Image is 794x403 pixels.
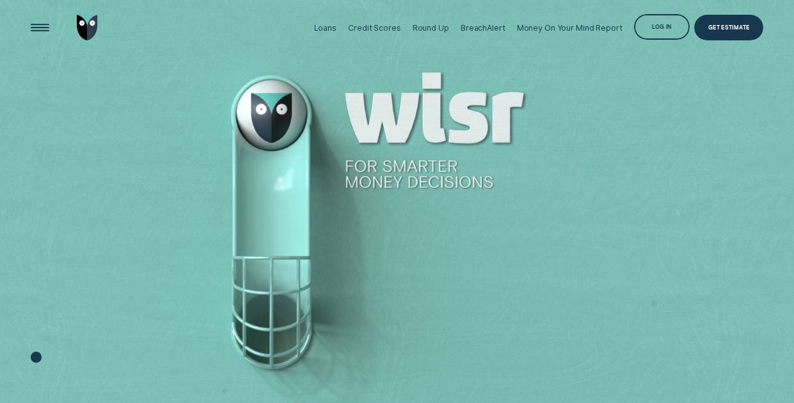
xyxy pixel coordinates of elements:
button: Open Menu [28,15,52,40]
div: Money On Your Mind Report [517,23,623,33]
div: Loans [314,23,337,33]
button: Log in [634,14,690,39]
a: Get Estimate [694,15,763,40]
img: Wisr [77,15,98,40]
div: Round Up [413,23,449,33]
div: BreachAlert [461,23,505,33]
div: Credit Scores [348,23,401,33]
